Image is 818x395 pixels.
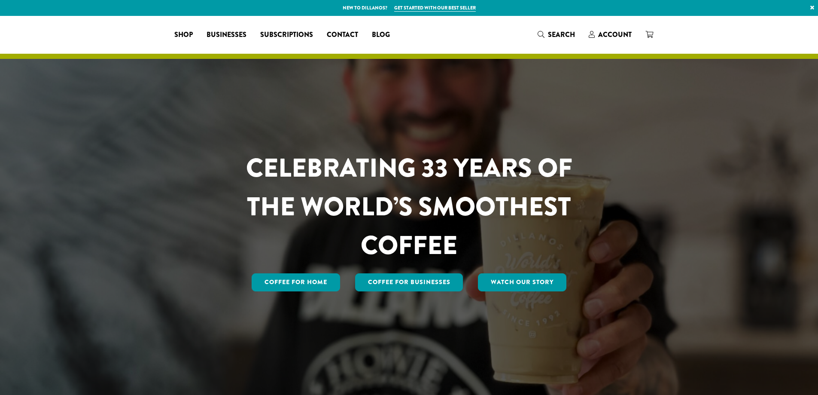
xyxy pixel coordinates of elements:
a: Watch Our Story [478,273,566,291]
h1: CELEBRATING 33 YEARS OF THE WORLD’S SMOOTHEST COFFEE [221,149,598,265]
span: Account [598,30,632,40]
span: Contact [327,30,358,40]
a: Shop [167,28,200,42]
a: Get started with our best seller [394,4,476,12]
span: Subscriptions [260,30,313,40]
span: Search [548,30,575,40]
a: Coffee for Home [252,273,340,291]
a: Coffee For Businesses [355,273,463,291]
span: Blog [372,30,390,40]
span: Businesses [207,30,246,40]
span: Shop [174,30,193,40]
a: Search [531,28,582,42]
